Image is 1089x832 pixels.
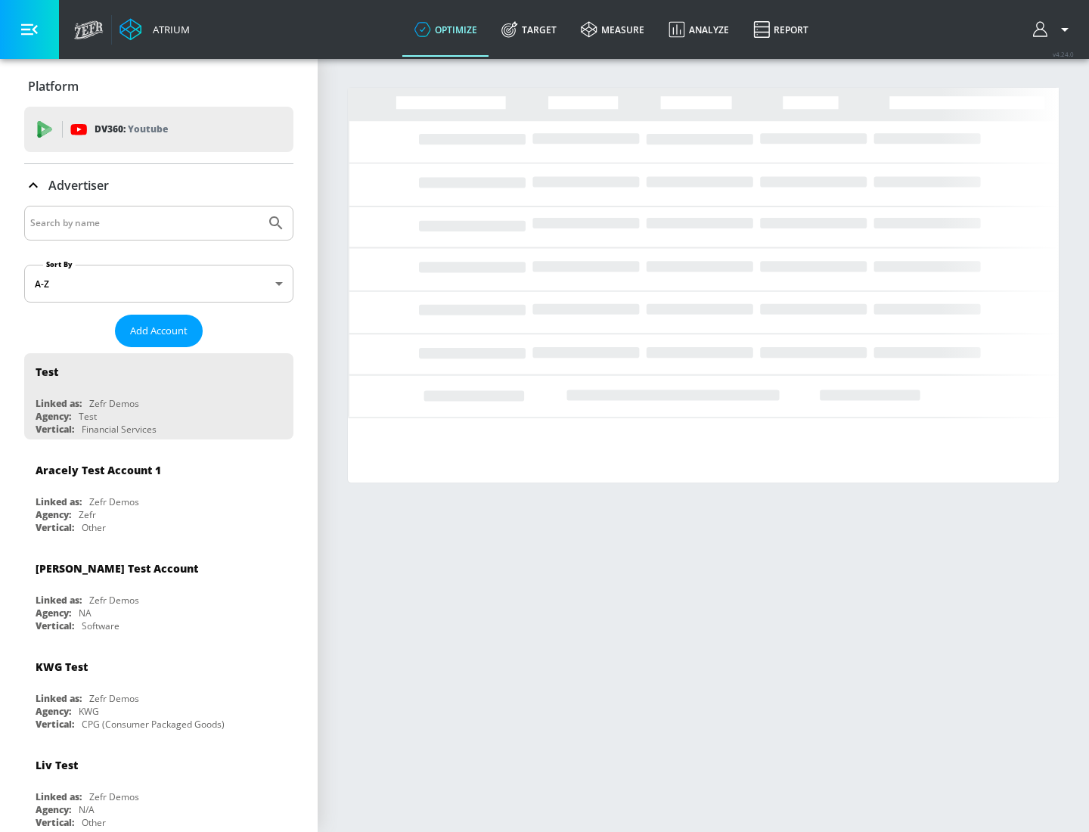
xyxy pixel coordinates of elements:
[36,718,74,731] div: Vertical:
[89,397,139,410] div: Zefr Demos
[36,397,82,410] div: Linked as:
[36,758,78,772] div: Liv Test
[36,495,82,508] div: Linked as:
[36,816,74,829] div: Vertical:
[24,550,293,636] div: [PERSON_NAME] Test AccountLinked as:Zefr DemosAgency:NAVertical:Software
[30,213,259,233] input: Search by name
[656,2,741,57] a: Analyze
[89,790,139,803] div: Zefr Demos
[82,423,157,436] div: Financial Services
[1053,50,1074,58] span: v 4.24.0
[36,365,58,379] div: Test
[43,259,76,269] label: Sort By
[36,463,161,477] div: Aracely Test Account 1
[24,648,293,734] div: KWG TestLinked as:Zefr DemosAgency:KWGVertical:CPG (Consumer Packaged Goods)
[82,718,225,731] div: CPG (Consumer Packaged Goods)
[79,410,97,423] div: Test
[24,107,293,152] div: DV360: Youtube
[24,265,293,303] div: A-Z
[82,816,106,829] div: Other
[36,790,82,803] div: Linked as:
[89,495,139,508] div: Zefr Demos
[36,607,71,619] div: Agency:
[79,607,92,619] div: NA
[130,322,188,340] span: Add Account
[115,315,203,347] button: Add Account
[48,177,109,194] p: Advertiser
[36,561,198,576] div: [PERSON_NAME] Test Account
[36,423,74,436] div: Vertical:
[24,452,293,538] div: Aracely Test Account 1Linked as:Zefr DemosAgency:ZefrVertical:Other
[128,121,168,137] p: Youtube
[82,521,106,534] div: Other
[28,78,79,95] p: Platform
[79,803,95,816] div: N/A
[36,521,74,534] div: Vertical:
[24,353,293,439] div: TestLinked as:Zefr DemosAgency:TestVertical:Financial Services
[82,619,119,632] div: Software
[36,803,71,816] div: Agency:
[36,660,88,674] div: KWG Test
[79,508,96,521] div: Zefr
[36,508,71,521] div: Agency:
[79,705,99,718] div: KWG
[89,594,139,607] div: Zefr Demos
[569,2,656,57] a: measure
[36,619,74,632] div: Vertical:
[36,410,71,423] div: Agency:
[24,164,293,206] div: Advertiser
[741,2,821,57] a: Report
[36,594,82,607] div: Linked as:
[89,692,139,705] div: Zefr Demos
[489,2,569,57] a: Target
[402,2,489,57] a: optimize
[36,705,71,718] div: Agency:
[95,121,168,138] p: DV360:
[119,18,190,41] a: Atrium
[147,23,190,36] div: Atrium
[24,65,293,107] div: Platform
[36,692,82,705] div: Linked as:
